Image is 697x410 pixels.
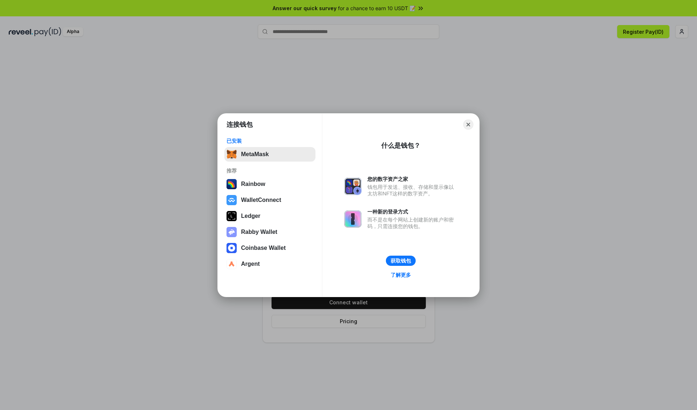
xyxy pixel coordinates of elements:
[241,229,277,235] div: Rabby Wallet
[381,141,420,150] div: 什么是钱包？
[344,210,362,228] img: svg+xml,%3Csvg%20xmlns%3D%22http%3A%2F%2Fwww.w3.org%2F2000%2Fsvg%22%20fill%3D%22none%22%20viewBox...
[386,256,416,266] button: 获取钱包
[391,272,411,278] div: 了解更多
[241,213,260,219] div: Ledger
[224,225,315,239] button: Rabby Wallet
[227,120,253,129] h1: 连接钱包
[224,193,315,207] button: WalletConnect
[227,149,237,159] img: svg+xml,%3Csvg%20fill%3D%22none%22%20height%3D%2233%22%20viewBox%3D%220%200%2035%2033%22%20width%...
[241,151,269,158] div: MetaMask
[227,211,237,221] img: svg+xml,%3Csvg%20xmlns%3D%22http%3A%2F%2Fwww.w3.org%2F2000%2Fsvg%22%20width%3D%2228%22%20height%3...
[391,257,411,264] div: 获取钱包
[224,257,315,271] button: Argent
[227,138,313,144] div: 已安装
[367,184,457,197] div: 钱包用于发送、接收、存储和显示像以太坊和NFT这样的数字资产。
[227,227,237,237] img: svg+xml,%3Csvg%20xmlns%3D%22http%3A%2F%2Fwww.w3.org%2F2000%2Fsvg%22%20fill%3D%22none%22%20viewBox...
[241,245,286,251] div: Coinbase Wallet
[224,147,315,162] button: MetaMask
[224,209,315,223] button: Ledger
[227,243,237,253] img: svg+xml,%3Csvg%20width%3D%2228%22%20height%3D%2228%22%20viewBox%3D%220%200%2028%2028%22%20fill%3D...
[367,176,457,182] div: 您的数字资产之家
[227,259,237,269] img: svg+xml,%3Csvg%20width%3D%2228%22%20height%3D%2228%22%20viewBox%3D%220%200%2028%2028%22%20fill%3D...
[241,261,260,267] div: Argent
[386,270,415,280] a: 了解更多
[241,181,265,187] div: Rainbow
[344,178,362,195] img: svg+xml,%3Csvg%20xmlns%3D%22http%3A%2F%2Fwww.w3.org%2F2000%2Fsvg%22%20fill%3D%22none%22%20viewBox...
[227,195,237,205] img: svg+xml,%3Csvg%20width%3D%2228%22%20height%3D%2228%22%20viewBox%3D%220%200%2028%2028%22%20fill%3D...
[367,208,457,215] div: 一种新的登录方式
[463,119,473,130] button: Close
[224,241,315,255] button: Coinbase Wallet
[227,179,237,189] img: svg+xml,%3Csvg%20width%3D%22120%22%20height%3D%22120%22%20viewBox%3D%220%200%20120%20120%22%20fil...
[241,197,281,203] div: WalletConnect
[224,177,315,191] button: Rainbow
[367,216,457,230] div: 而不是在每个网站上创建新的账户和密码，只需连接您的钱包。
[227,167,313,174] div: 推荐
